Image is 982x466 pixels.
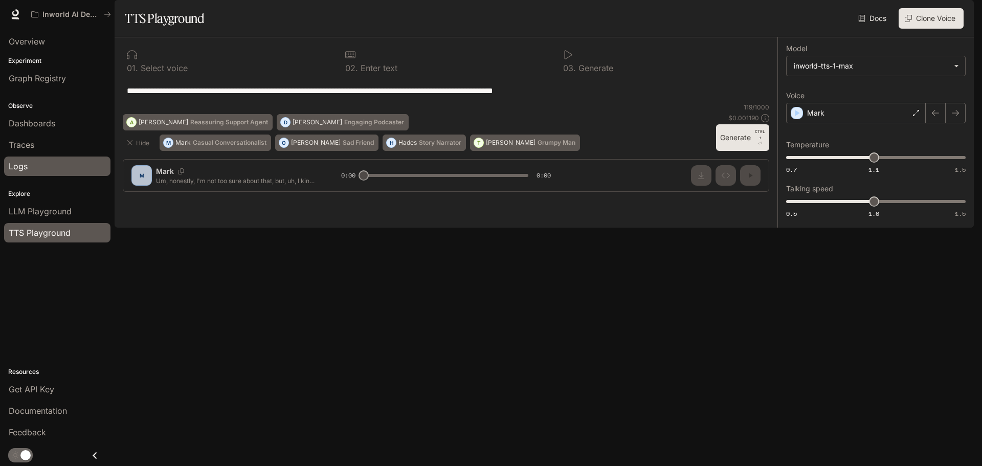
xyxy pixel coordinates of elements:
p: ⏎ [755,128,765,147]
p: [PERSON_NAME] [139,119,188,125]
div: T [474,135,483,151]
p: Select voice [138,64,188,72]
div: inworld-tts-1-max [787,56,965,76]
p: Generate [576,64,613,72]
button: MMarkCasual Conversationalist [160,135,271,151]
div: H [387,135,396,151]
button: A[PERSON_NAME]Reassuring Support Agent [123,114,273,130]
p: Talking speed [786,185,833,192]
span: 1.1 [868,165,879,174]
p: Model [786,45,807,52]
p: Reassuring Support Agent [190,119,268,125]
p: CTRL + [755,128,765,141]
p: Engaging Podcaster [344,119,404,125]
div: D [281,114,290,130]
p: $ 0.001190 [728,114,759,122]
div: M [164,135,173,151]
p: Story Narrator [419,140,461,146]
button: All workspaces [27,4,116,25]
div: O [279,135,288,151]
p: Mark [807,108,824,118]
span: 1.5 [955,165,966,174]
button: Clone Voice [899,8,964,29]
p: Voice [786,92,805,99]
button: HHadesStory Narrator [383,135,466,151]
div: A [127,114,136,130]
p: [PERSON_NAME] [291,140,341,146]
p: Temperature [786,141,829,148]
p: [PERSON_NAME] [293,119,342,125]
button: O[PERSON_NAME]Sad Friend [275,135,378,151]
button: D[PERSON_NAME]Engaging Podcaster [277,114,409,130]
button: T[PERSON_NAME]Grumpy Man [470,135,580,151]
span: 0.5 [786,209,797,218]
span: 1.5 [955,209,966,218]
p: 0 1 . [127,64,138,72]
p: Sad Friend [343,140,374,146]
p: Grumpy Man [538,140,575,146]
button: Hide [123,135,155,151]
p: 0 3 . [563,64,576,72]
button: GenerateCTRL +⏎ [716,124,769,151]
div: inworld-tts-1-max [794,61,949,71]
h1: TTS Playground [125,8,204,29]
p: [PERSON_NAME] [486,140,535,146]
p: Inworld AI Demos [42,10,100,19]
p: Mark [175,140,191,146]
a: Docs [856,8,890,29]
p: Enter text [358,64,397,72]
p: Casual Conversationalist [193,140,266,146]
p: Hades [398,140,417,146]
p: 0 2 . [345,64,358,72]
p: 119 / 1000 [744,103,769,112]
span: 1.0 [868,209,879,218]
span: 0.7 [786,165,797,174]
